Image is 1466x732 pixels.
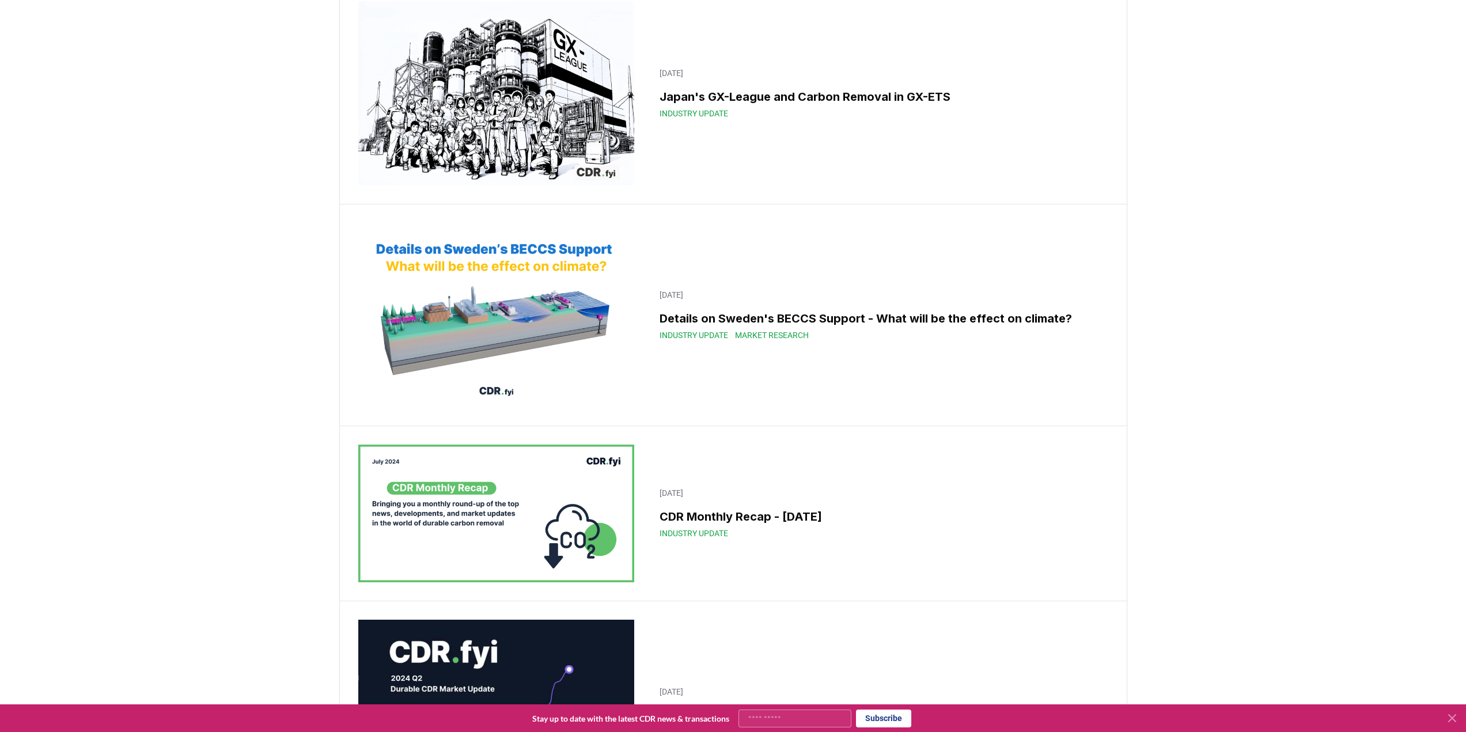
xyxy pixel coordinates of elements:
[660,329,728,341] span: Industry Update
[735,329,809,341] span: Market Research
[653,480,1108,546] a: [DATE]CDR Monthly Recap - [DATE]Industry Update
[660,108,728,119] span: Industry Update
[660,88,1101,105] h3: Japan's GX-League and Carbon Removal in GX-ETS
[660,686,1101,697] p: [DATE]
[653,282,1108,348] a: [DATE]Details on Sweden's BECCS Support - What will be the effect on climate?Industry UpdateMarke...
[660,508,1101,525] h3: CDR Monthly Recap - [DATE]
[358,445,635,583] img: CDR Monthly Recap - July 2024 blog post image
[653,60,1108,126] a: [DATE]Japan's GX-League and Carbon Removal in GX-ETSIndustry Update
[660,487,1101,499] p: [DATE]
[660,528,728,539] span: Industry Update
[660,67,1101,79] p: [DATE]
[358,223,635,407] img: Details on Sweden's BECCS Support - What will be the effect on climate? blog post image
[660,310,1101,327] h3: Details on Sweden's BECCS Support - What will be the effect on climate?
[660,289,1101,301] p: [DATE]
[358,1,635,185] img: Japan's GX-League and Carbon Removal in GX-ETS blog post image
